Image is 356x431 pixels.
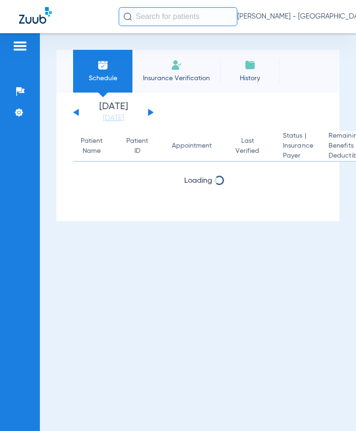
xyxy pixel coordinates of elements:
img: History [244,59,256,71]
div: Patient Name [81,136,103,156]
span: Loading [184,177,212,185]
th: Status | [275,131,321,162]
div: Appointment [172,141,212,151]
input: Search for patients [119,7,237,26]
img: hamburger-icon [12,40,28,52]
a: [DATE] [85,113,142,123]
span: Insurance Payer [283,141,313,161]
span: Insurance Verification [140,74,213,83]
div: Patient Name [81,136,111,156]
img: Manual Insurance Verification [171,59,182,71]
div: Appointment [172,141,220,151]
div: Patient ID [126,136,148,156]
div: Patient ID [126,136,157,156]
div: Last Verified [235,136,268,156]
img: Zuub Logo [19,7,52,24]
span: Schedule [80,74,125,83]
span: History [227,74,272,83]
img: Schedule [97,59,109,71]
li: [DATE] [85,102,142,123]
img: Search Icon [123,12,132,21]
div: Last Verified [235,136,259,156]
